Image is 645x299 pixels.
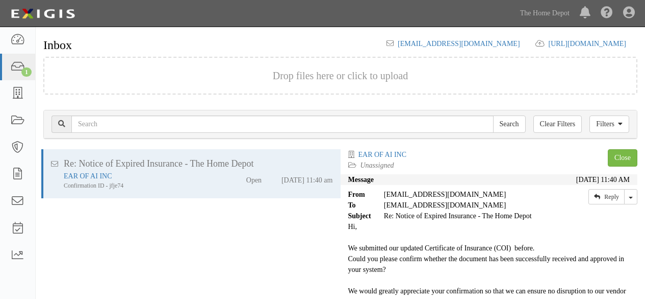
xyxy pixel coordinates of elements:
[246,171,262,186] div: Open
[8,5,78,23] img: logo-5460c22ac91f19d4615b14bd174203de0afe785f0fc80cf4dbbc73dc1793850b.png
[273,68,408,83] button: Drop files here or click to upload
[360,162,394,169] a: Unassigned
[358,151,407,158] a: EAR OF AI INC
[376,200,556,211] div: party-a49yx3@sbainsurance.homedepot.com
[608,149,637,167] a: Close
[21,67,32,77] div: 1
[348,243,630,254] div: We submitted our updated Certificate of Insurance (COI) before.
[589,116,629,133] a: Filters
[64,157,333,171] div: Re: Notice of Expired Insurance - The Home Depot
[549,40,637,48] a: [URL][DOMAIN_NAME]
[398,40,520,48] a: [EMAIL_ADDRESS][DOMAIN_NAME]
[341,211,376,221] strong: Subject
[348,221,630,232] div: Hi,
[341,189,376,200] strong: From
[348,176,374,183] strong: Message
[376,189,556,200] div: [EMAIL_ADDRESS][DOMAIN_NAME]
[515,3,575,24] a: The Home Depot
[533,116,582,133] a: Clear Filters
[588,189,625,204] a: Reply
[341,200,376,211] strong: To
[64,181,214,191] div: Confirmation ID - jfje74
[348,254,630,275] div: Could you please confirm whether the document has been successfully received and approved in your...
[376,211,556,221] div: Re: Notice of Expired Insurance - The Home Depot
[71,116,494,133] input: Search
[576,174,630,185] div: [DATE] 11:40 AM
[43,38,72,52] h1: Inbox
[601,7,613,19] i: Help Center - Complianz
[281,171,333,186] div: [DATE] 11:40 am
[64,172,112,180] a: EAR OF AI INC
[493,116,526,133] input: Search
